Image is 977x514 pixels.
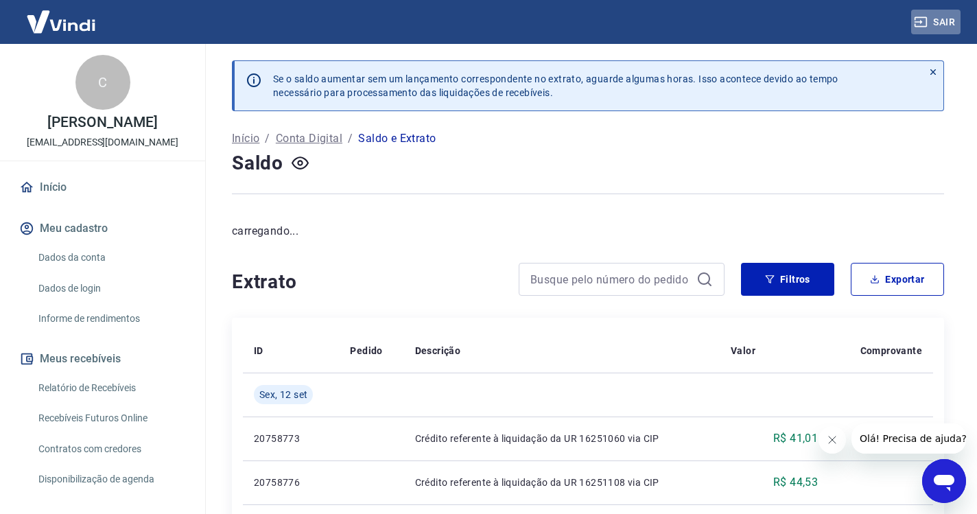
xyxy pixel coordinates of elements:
[860,344,922,358] p: Comprovante
[731,344,755,358] p: Valor
[8,10,115,21] span: Olá! Precisa de ajuda?
[348,130,353,147] p: /
[33,435,189,463] a: Contratos com credores
[276,130,342,147] a: Conta Digital
[47,115,157,130] p: [PERSON_NAME]
[254,344,263,358] p: ID
[259,388,307,401] span: Sex, 12 set
[232,150,283,177] h4: Saldo
[773,430,818,447] p: R$ 41,01
[358,130,436,147] p: Saldo e Extrato
[273,72,838,100] p: Se o saldo aumentar sem um lançamento correspondente no extrato, aguarde algumas horas. Isso acon...
[16,213,189,244] button: Meu cadastro
[33,274,189,303] a: Dados de login
[415,432,709,445] p: Crédito referente à liquidação da UR 16251060 via CIP
[741,263,834,296] button: Filtros
[415,344,461,358] p: Descrição
[254,476,328,489] p: 20758776
[265,130,270,147] p: /
[530,269,691,290] input: Busque pelo número do pedido
[232,268,502,296] h4: Extrato
[911,10,961,35] button: Sair
[773,474,818,491] p: R$ 44,53
[33,305,189,333] a: Informe de rendimentos
[16,172,189,202] a: Início
[851,423,966,454] iframe: Mensagem da empresa
[254,432,328,445] p: 20758773
[232,130,259,147] a: Início
[922,459,966,503] iframe: Botão para abrir a janela de mensagens
[16,344,189,374] button: Meus recebíveis
[415,476,709,489] p: Crédito referente à liquidação da UR 16251108 via CIP
[33,244,189,272] a: Dados da conta
[33,374,189,402] a: Relatório de Recebíveis
[851,263,944,296] button: Exportar
[350,344,382,358] p: Pedido
[33,465,189,493] a: Disponibilização de agenda
[33,404,189,432] a: Recebíveis Futuros Online
[232,223,944,240] p: carregando...
[819,426,846,454] iframe: Fechar mensagem
[16,1,106,43] img: Vindi
[75,55,130,110] div: C
[27,135,178,150] p: [EMAIL_ADDRESS][DOMAIN_NAME]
